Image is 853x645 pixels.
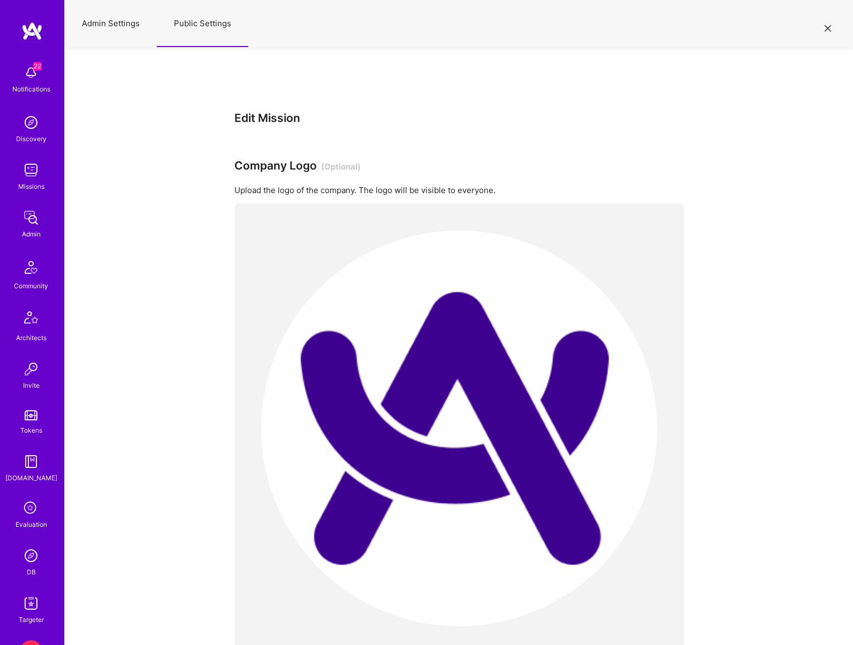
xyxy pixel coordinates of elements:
[20,451,42,472] img: guide book
[18,255,44,280] img: Community
[16,332,47,343] div: Architects
[321,162,361,172] span: (Optional)
[16,133,47,144] div: Discovery
[234,185,684,196] p: Upload the logo of the company. The logo will be visible to everyone.
[14,280,48,291] div: Community
[27,566,36,578] div: DB
[20,358,42,380] img: Invite
[16,519,47,530] div: Evaluation
[234,111,684,125] h3: Edit Mission
[20,545,42,566] img: Admin Search
[12,83,50,95] div: Notifications
[18,181,44,192] div: Missions
[825,25,831,32] i: icon Close
[25,410,37,420] img: tokens
[5,472,57,483] div: [DOMAIN_NAME]
[19,614,44,625] div: Targeter
[23,380,40,391] div: Invite
[20,425,42,436] div: Tokens
[234,159,684,173] h3: Company Logo
[33,62,42,71] span: 22
[21,21,43,41] img: logo
[21,498,41,519] i: icon SelectionTeam
[22,228,41,240] div: Admin
[20,207,42,228] img: admin teamwork
[20,62,42,83] img: bell
[20,112,42,133] img: discovery
[20,159,42,181] img: teamwork
[18,306,44,332] img: Architects
[261,231,657,626] img: logo
[20,593,42,614] img: Skill Targeter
